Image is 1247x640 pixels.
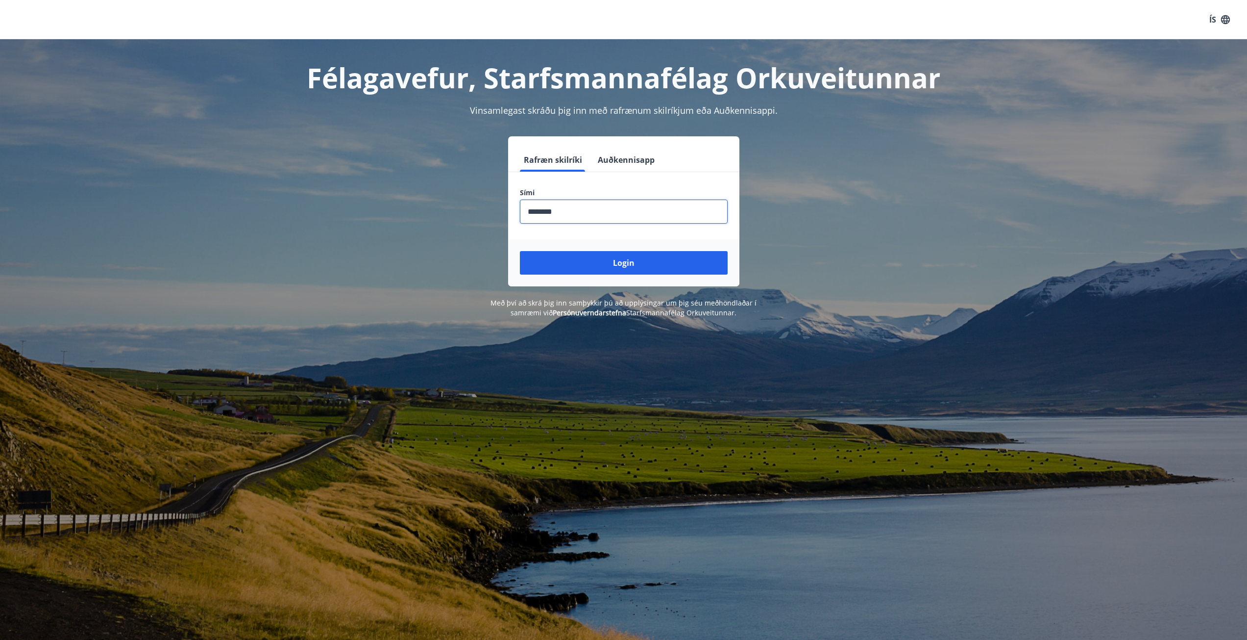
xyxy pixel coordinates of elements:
button: Login [520,251,728,275]
button: ÍS [1204,11,1235,28]
span: Með því að skrá þig inn samþykkir þú að upplýsingar um þig séu meðhöndlaðar í samræmi við Starfsm... [490,298,757,317]
span: Vinsamlegast skráðu þig inn með rafrænum skilríkjum eða Auðkennisappi. [470,104,778,116]
a: Persónuverndarstefna [553,308,626,317]
button: Auðkennisapp [594,148,659,172]
label: Sími [520,188,728,198]
button: Rafræn skilríki [520,148,586,172]
h1: Félagavefur, Starfsmannafélag Orkuveitunnar [283,59,965,96]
